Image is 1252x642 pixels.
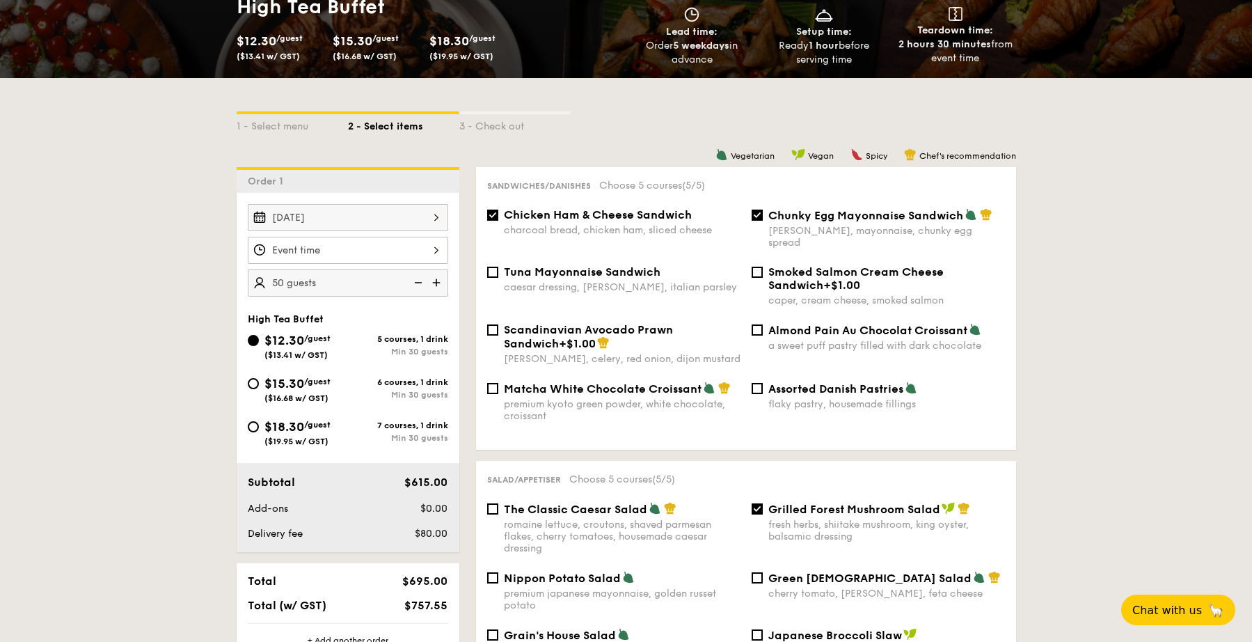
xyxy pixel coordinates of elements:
[569,473,675,485] span: Choose 5 courses
[415,528,447,540] span: $80.00
[333,33,372,49] span: $15.30
[264,376,304,391] span: $15.30
[768,503,940,516] span: Grilled Forest Mushroom Salad
[903,628,917,641] img: icon-vegan.f8ff3823.svg
[969,323,981,336] img: icon-vegetarian.fe4039eb.svg
[264,350,328,360] span: ($13.41 w/ GST)
[248,503,288,515] span: Add-ons
[427,269,448,296] img: icon-add.58712e84.svg
[715,148,728,161] img: icon-vegetarian.fe4039eb.svg
[348,334,448,344] div: 5 courses, 1 drink
[791,148,805,161] img: icon-vegan.f8ff3823.svg
[988,571,1001,584] img: icon-chef-hat.a58ddaea.svg
[237,52,300,61] span: ($13.41 w/ GST)
[965,208,977,221] img: icon-vegetarian.fe4039eb.svg
[768,398,1005,410] div: flaky pastry, housemade fillings
[718,382,731,394] img: icon-chef-hat.a58ddaea.svg
[617,628,630,641] img: icon-vegetarian.fe4039eb.svg
[504,323,673,350] span: Scandinavian Avocado Prawn Sandwich
[420,503,447,515] span: $0.00
[304,334,331,343] span: /guest
[559,337,596,350] span: +$1.00
[622,571,635,584] img: icon-vegetarian.fe4039eb.svg
[248,378,259,389] input: $15.30/guest($16.68 w/ GST)6 courses, 1 drinkMin 30 guests
[248,476,295,489] span: Subtotal
[752,210,763,221] input: Chunky Egg Mayonnaise Sandwich[PERSON_NAME], mayonnaise, chunky egg spread
[949,7,962,21] img: icon-teardown.65201eee.svg
[348,421,448,430] div: 7 courses, 1 drink
[652,473,675,485] span: (5/5)
[752,324,763,336] input: Almond Pain Au Chocolat Croissanta sweet puff pastry filled with dark chocolate
[809,40,839,52] strong: 1 hour
[487,181,591,191] span: Sandwiches/Danishes
[264,333,304,348] span: $12.30
[264,393,328,403] span: ($16.68 w/ GST)
[348,347,448,357] div: Min 30 guests
[898,38,991,50] strong: 2 hours 30 minutes
[248,175,289,187] span: Order 1
[248,335,259,346] input: $12.30/guest($13.41 w/ GST)5 courses, 1 drinkMin 30 guests
[768,382,903,396] span: Assorted Danish Pastries
[487,475,561,485] span: Salad/Appetiser
[768,340,1005,352] div: a sweet puff pastry filled with dark chocolate
[763,39,884,67] div: Ready before serving time
[404,599,447,612] span: $757.55
[429,33,469,49] span: $18.30
[237,114,348,134] div: 1 - Select menu
[406,269,427,296] img: icon-reduce.1d2dbef1.svg
[469,33,496,43] span: /guest
[504,588,740,611] div: premium japanese mayonnaise, golden russet potato
[1207,602,1224,618] span: 🦙
[504,572,621,585] span: Nippon Potato Salad
[348,114,459,134] div: 2 - Select items
[752,503,763,515] input: Grilled Forest Mushroom Saladfresh herbs, shiitake mushroom, king oyster, balsamic dressing
[731,151,775,161] span: Vegetarian
[504,519,740,554] div: romaine lettuce, croutons, shaved parmesan flakes, cherry tomatoes, housemade caesar dressing
[768,324,967,337] span: Almond Pain Au Chocolat Croissant
[752,629,763,641] input: Japanese Broccoli Slawgreek extra virgin olive oil, kizami [PERSON_NAME], yuzu soy-sesame dressing
[917,24,993,36] span: Teardown time:
[487,324,498,336] input: Scandinavian Avocado Prawn Sandwich+$1.00[PERSON_NAME], celery, red onion, dijon mustard
[866,151,887,161] span: Spicy
[304,377,331,386] span: /guest
[823,279,860,292] span: +$1.00
[487,629,498,641] input: Grain's House Saladcorn kernel, roasted sesame dressing, cherry tomato
[459,114,571,134] div: 3 - Check out
[597,336,610,349] img: icon-chef-hat.a58ddaea.svg
[487,383,498,394] input: Matcha White Chocolate Croissantpremium kyoto green powder, white chocolate, croissant
[808,151,834,161] span: Vegan
[504,382,702,396] span: Matcha White Chocolate Croissant
[768,295,1005,306] div: caper, cream cheese, smoked salmon
[248,574,276,588] span: Total
[673,40,729,52] strong: 5 weekdays
[504,398,740,422] div: premium kyoto green powder, white chocolate, croissant
[768,265,944,292] span: Smoked Salmon Cream Cheese Sandwich
[504,629,616,642] span: Grain's House Salad
[372,33,399,43] span: /guest
[904,148,917,161] img: icon-chef-hat.a58ddaea.svg
[632,39,752,67] div: Order in advance
[348,390,448,400] div: Min 30 guests
[768,209,963,222] span: Chunky Egg Mayonnaise Sandwich
[768,225,1005,249] div: [PERSON_NAME], mayonnaise, chunky egg spread
[768,572,972,585] span: Green [DEMOGRAPHIC_DATA] Salad
[703,382,715,394] img: icon-vegetarian.fe4039eb.svg
[248,421,259,432] input: $18.30/guest($19.95 w/ GST)7 courses, 1 drinkMin 30 guests
[487,503,498,515] input: The Classic Caesar Saladromaine lettuce, croutons, shaved parmesan flakes, cherry tomatoes, house...
[504,281,740,293] div: caesar dressing, [PERSON_NAME], italian parsley
[768,588,1005,600] div: cherry tomato, [PERSON_NAME], feta cheese
[666,26,718,38] span: Lead time:
[814,7,834,22] img: icon-dish.430c3a2e.svg
[237,33,276,49] span: $12.30
[264,437,328,446] span: ($19.95 w/ GST)
[348,377,448,387] div: 6 courses, 1 drink
[248,528,303,540] span: Delivery fee
[487,572,498,584] input: Nippon Potato Saladpremium japanese mayonnaise, golden russet potato
[429,52,493,61] span: ($19.95 w/ GST)
[504,265,660,279] span: Tuna Mayonnaise Sandwich
[304,420,331,430] span: /guest
[248,313,324,325] span: High Tea Buffet
[682,180,705,191] span: (5/5)
[664,502,676,515] img: icon-chef-hat.a58ddaea.svg
[942,502,956,515] img: icon-vegan.f8ff3823.svg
